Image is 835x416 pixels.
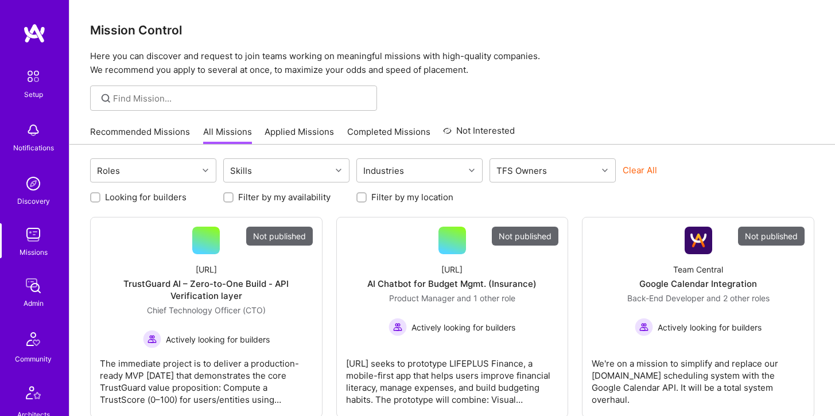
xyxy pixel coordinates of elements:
[371,191,453,203] label: Filter by my location
[21,64,45,88] img: setup
[627,293,704,303] span: Back-End Developer
[143,330,161,348] img: Actively looking for builders
[360,162,407,179] div: Industries
[90,23,814,37] h3: Mission Control
[592,348,805,406] div: We're on a mission to simplify and replace our [DOMAIN_NAME] scheduling system with the Google Ca...
[147,305,266,315] span: Chief Technology Officer (CTO)
[623,164,657,176] button: Clear All
[469,168,475,173] i: icon Chevron
[105,191,187,203] label: Looking for builders
[336,168,341,173] i: icon Chevron
[90,126,190,145] a: Recommended Missions
[99,92,112,105] i: icon SearchGrey
[90,49,814,77] p: Here you can discover and request to join teams working on meaningful missions with high-quality ...
[20,381,47,409] img: Architects
[203,168,208,173] i: icon Chevron
[492,227,558,246] div: Not published
[196,263,217,275] div: [URL]
[22,223,45,246] img: teamwork
[685,227,712,254] img: Company Logo
[227,162,255,179] div: Skills
[15,353,52,365] div: Community
[20,246,48,258] div: Missions
[20,325,47,353] img: Community
[24,297,44,309] div: Admin
[602,168,608,173] i: icon Chevron
[22,119,45,142] img: bell
[246,227,313,246] div: Not published
[23,23,46,44] img: logo
[441,263,463,275] div: [URL]
[494,162,550,179] div: TFS Owners
[635,318,653,336] img: Actively looking for builders
[411,321,515,333] span: Actively looking for builders
[100,227,313,408] a: Not published[URL]TrustGuard AI – Zero-to-One Build - API Verification layerChief Technology Offi...
[94,162,123,179] div: Roles
[100,348,313,406] div: The immediate project is to deliver a production-ready MVP [DATE] that demonstrates the core Trus...
[389,318,407,336] img: Actively looking for builders
[22,172,45,195] img: discovery
[673,263,723,275] div: Team Central
[265,126,334,145] a: Applied Missions
[166,333,270,345] span: Actively looking for builders
[738,227,805,246] div: Not published
[203,126,252,145] a: All Missions
[639,278,757,290] div: Google Calendar Integration
[658,321,762,333] span: Actively looking for builders
[389,293,455,303] span: Product Manager
[346,227,559,408] a: Not published[URL]AI Chatbot for Budget Mgmt. (Insurance)Product Manager and 1 other roleActively...
[592,227,805,408] a: Not publishedCompany LogoTeam CentralGoogle Calendar IntegrationBack-End Developer and 2 other ro...
[443,124,515,145] a: Not Interested
[238,191,331,203] label: Filter by my availability
[346,348,559,406] div: [URL] seeks to prototype LIFEPLUS Finance, a mobile-first app that helps users improve financial ...
[113,92,368,104] input: Find Mission...
[22,274,45,297] img: admin teamwork
[706,293,770,303] span: and 2 other roles
[457,293,515,303] span: and 1 other role
[367,278,537,290] div: AI Chatbot for Budget Mgmt. (Insurance)
[347,126,430,145] a: Completed Missions
[24,88,43,100] div: Setup
[17,195,50,207] div: Discovery
[13,142,54,154] div: Notifications
[100,278,313,302] div: TrustGuard AI – Zero-to-One Build - API Verification layer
